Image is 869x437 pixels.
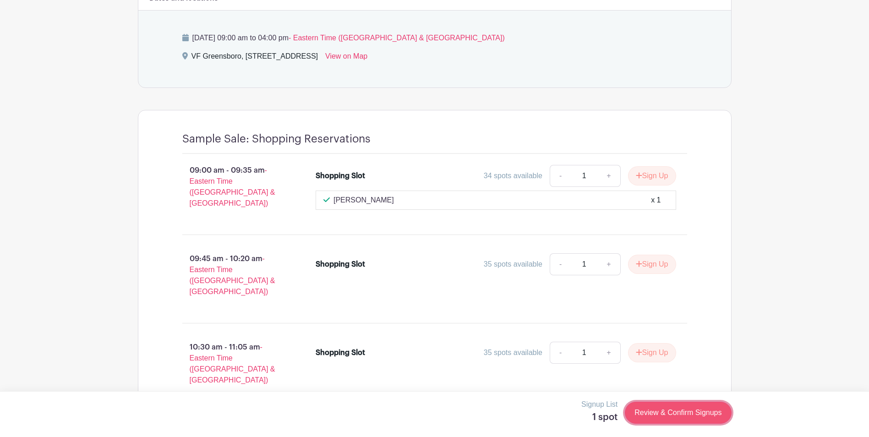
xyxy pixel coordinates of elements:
[316,259,365,270] div: Shopping Slot
[190,255,275,295] span: - Eastern Time ([GEOGRAPHIC_DATA] & [GEOGRAPHIC_DATA])
[190,343,275,384] span: - Eastern Time ([GEOGRAPHIC_DATA] & [GEOGRAPHIC_DATA])
[628,343,676,362] button: Sign Up
[484,347,542,358] div: 35 spots available
[628,166,676,186] button: Sign Up
[168,250,301,301] p: 09:45 am - 10:20 am
[289,34,505,42] span: - Eastern Time ([GEOGRAPHIC_DATA] & [GEOGRAPHIC_DATA])
[333,195,394,206] p: [PERSON_NAME]
[484,170,542,181] div: 34 spots available
[597,165,620,187] a: +
[191,51,318,66] div: VF Greensboro, [STREET_ADDRESS]
[168,161,301,213] p: 09:00 am - 09:35 am
[190,166,275,207] span: - Eastern Time ([GEOGRAPHIC_DATA] & [GEOGRAPHIC_DATA])
[182,132,371,146] h4: Sample Sale: Shopping Reservations
[550,253,571,275] a: -
[651,195,661,206] div: x 1
[316,170,365,181] div: Shopping Slot
[597,342,620,364] a: +
[316,347,365,358] div: Shopping Slot
[168,338,301,389] p: 10:30 am - 11:05 am
[628,255,676,274] button: Sign Up
[581,399,618,410] p: Signup List
[581,412,618,423] h5: 1 spot
[325,51,367,66] a: View on Map
[625,402,731,424] a: Review & Confirm Signups
[550,165,571,187] a: -
[550,342,571,364] a: -
[182,33,687,44] p: [DATE] 09:00 am to 04:00 pm
[484,259,542,270] div: 35 spots available
[597,253,620,275] a: +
